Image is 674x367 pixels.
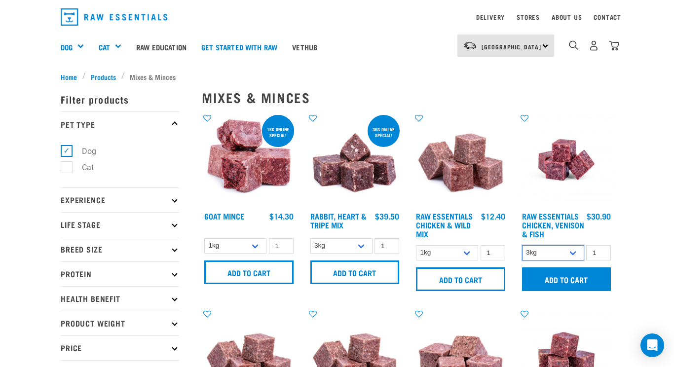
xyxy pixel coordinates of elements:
div: Open Intercom Messenger [640,333,664,357]
img: Raw Essentials Logo [61,8,167,26]
input: Add to cart [204,260,294,284]
p: Filter products [61,87,179,111]
a: Stores [517,15,540,19]
div: $14.30 [269,212,294,220]
a: Cat [99,41,110,53]
img: Pile Of Cubed Chicken Wild Meat Mix [413,113,508,207]
img: Chicken Venison mix 1655 [520,113,614,207]
nav: dropdown navigation [53,4,621,30]
img: 1175 Rabbit Heart Tripe Mix 01 [308,113,402,207]
h2: Mixes & Minces [202,90,613,105]
img: van-moving.png [463,41,477,50]
img: 1077 Wild Goat Mince 01 [202,113,296,207]
span: Home [61,72,77,82]
a: Dog [61,41,73,53]
p: Product Weight [61,311,179,335]
p: Health Benefit [61,286,179,311]
span: Products [91,72,116,82]
a: Contact [594,15,621,19]
label: Dog [66,145,100,157]
a: Vethub [285,27,325,67]
a: Delivery [476,15,505,19]
a: Home [61,72,82,82]
a: Raw Essentials Chicken & Wild Mix [416,214,473,236]
a: Get started with Raw [194,27,285,67]
p: Price [61,335,179,360]
input: 1 [481,245,505,260]
div: $39.50 [375,212,399,220]
img: user.png [589,40,599,51]
div: 1kg online special! [262,122,294,143]
a: Raw Education [129,27,194,67]
img: home-icon-1@2x.png [569,40,578,50]
a: Products [86,72,121,82]
nav: breadcrumbs [61,72,613,82]
img: home-icon@2x.png [609,40,619,51]
input: 1 [374,238,399,254]
a: About Us [552,15,582,19]
p: Pet Type [61,111,179,136]
input: 1 [269,238,294,254]
input: Add to cart [310,260,400,284]
p: Experience [61,187,179,212]
label: Cat [66,161,98,174]
a: Goat Mince [204,214,244,218]
a: Raw Essentials Chicken, Venison & Fish [522,214,584,236]
input: Add to cart [416,267,505,291]
div: $12.40 [481,212,505,220]
p: Breed Size [61,237,179,261]
span: [GEOGRAPHIC_DATA] [482,45,541,48]
div: 3kg online special! [368,122,400,143]
input: 1 [586,245,611,260]
input: Add to cart [522,267,611,291]
p: Life Stage [61,212,179,237]
div: $30.90 [587,212,611,220]
a: Rabbit, Heart & Tripe Mix [310,214,367,227]
p: Protein [61,261,179,286]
